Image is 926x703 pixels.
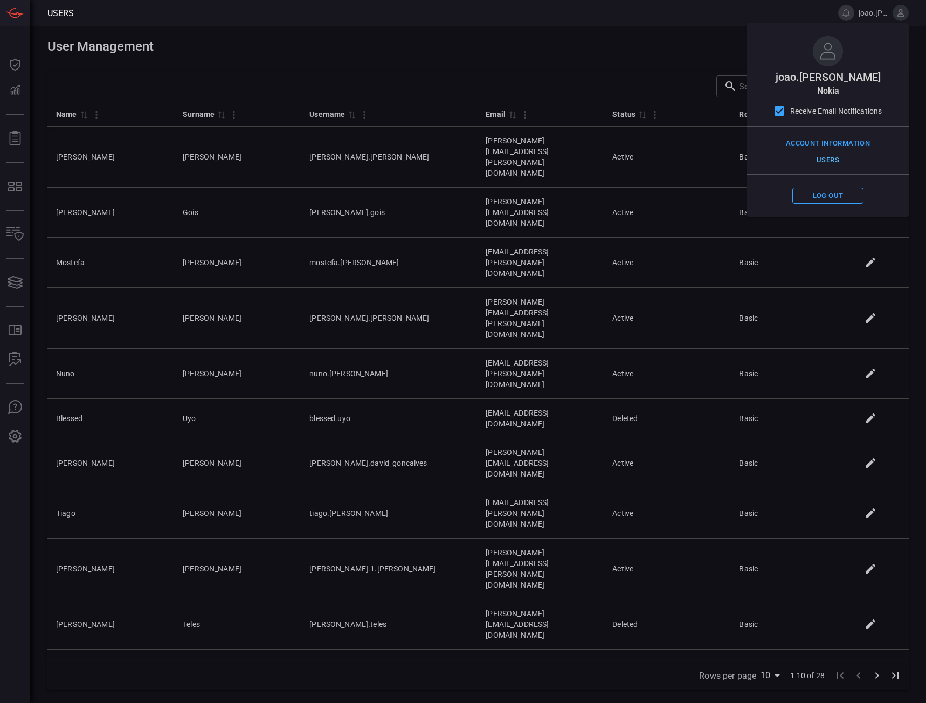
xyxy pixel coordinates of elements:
[859,9,888,17] span: joao.[PERSON_NAME]
[301,599,477,650] td: [PERSON_NAME].teles
[739,108,756,121] div: Role
[301,188,477,238] td: [PERSON_NAME].gois
[47,488,174,539] td: Tiago
[2,347,28,373] button: ALERT ANALYSIS
[730,438,857,488] td: Basic
[301,539,477,599] td: [PERSON_NAME].1.[PERSON_NAME]
[849,670,868,680] span: Go to previous page
[604,127,730,188] td: Active
[309,108,345,121] div: Username
[215,109,227,119] span: Sort by Surname ascending
[47,8,74,18] span: Users
[88,106,105,123] button: Column Actions
[477,599,604,650] td: [PERSON_NAME][EMAIL_ADDRESS][DOMAIN_NAME]
[783,135,873,152] button: Account Information
[2,270,28,295] button: Cards
[477,438,604,488] td: [PERSON_NAME][EMAIL_ADDRESS][DOMAIN_NAME]
[2,174,28,199] button: MITRE - Detection Posture
[730,488,857,539] td: Basic
[174,127,301,188] td: [PERSON_NAME]
[730,188,857,238] td: Basic
[730,349,857,399] td: Basic
[776,71,881,84] span: joao.[PERSON_NAME]
[183,108,215,121] div: Surname
[868,666,886,685] button: Go to next page
[604,599,730,650] td: Deleted
[506,109,519,119] span: Sort by Email ascending
[699,670,756,682] label: Rows per page
[831,670,849,680] span: Go to first page
[730,599,857,650] td: Basic
[761,667,783,684] div: Rows per page
[604,488,730,539] td: Active
[174,188,301,238] td: Gois
[47,288,174,349] td: [PERSON_NAME]
[730,539,857,599] td: Basic
[47,127,174,188] td: [PERSON_NAME]
[477,399,604,438] td: [EMAIL_ADDRESS][DOMAIN_NAME]
[477,238,604,288] td: [EMAIL_ADDRESS][PERSON_NAME][DOMAIN_NAME]
[739,75,848,97] input: Search
[2,126,28,151] button: Reports
[2,222,28,247] button: Inventory
[646,106,664,123] button: Column Actions
[47,438,174,488] td: [PERSON_NAME]
[604,349,730,399] td: Active
[225,106,243,123] button: Column Actions
[2,318,28,343] button: Rule Catalog
[604,438,730,488] td: Active
[886,666,904,685] button: Go to last page
[817,86,839,96] span: nokia
[301,438,477,488] td: [PERSON_NAME].david_goncalves
[2,52,28,78] button: Dashboard
[635,109,648,119] span: Sort by Status ascending
[174,599,301,650] td: Teles
[301,127,477,188] td: [PERSON_NAME].[PERSON_NAME]
[301,288,477,349] td: [PERSON_NAME].[PERSON_NAME]
[47,188,174,238] td: [PERSON_NAME]
[486,108,506,121] div: Email
[77,109,90,119] span: Sort by Name ascending
[174,438,301,488] td: [PERSON_NAME]
[301,238,477,288] td: mostefa.[PERSON_NAME]
[47,599,174,650] td: [PERSON_NAME]
[47,539,174,599] td: [PERSON_NAME]
[174,539,301,599] td: [PERSON_NAME]
[790,106,882,117] span: Receive Email Notifications
[886,670,904,680] span: Go to last page
[47,39,909,54] h1: User Management
[301,349,477,399] td: nuno.[PERSON_NAME]
[174,488,301,539] td: [PERSON_NAME]
[174,399,301,438] td: Uyo
[604,288,730,349] td: Active
[356,106,373,123] button: Column Actions
[604,238,730,288] td: Active
[730,238,857,288] td: Basic
[56,108,77,121] div: Name
[792,152,863,169] button: Users
[868,670,886,680] span: Go to next page
[174,288,301,349] td: [PERSON_NAME]
[47,349,174,399] td: Nuno
[2,424,28,450] button: Preferences
[2,395,28,421] button: Ask Us A Question
[477,539,604,599] td: [PERSON_NAME][EMAIL_ADDRESS][PERSON_NAME][DOMAIN_NAME]
[477,127,604,188] td: [PERSON_NAME][EMAIL_ADDRESS][PERSON_NAME][DOMAIN_NAME]
[604,188,730,238] td: Active
[345,109,358,119] span: Sort by Username ascending
[604,399,730,438] td: Deleted
[47,238,174,288] td: Mostefa
[2,78,28,104] button: Detections
[730,127,857,188] td: Basic
[477,349,604,399] td: [EMAIL_ADDRESS][PERSON_NAME][DOMAIN_NAME]
[604,539,730,599] td: Active
[790,670,825,681] span: 1-10 of 28
[477,488,604,539] td: [EMAIL_ADDRESS][PERSON_NAME][DOMAIN_NAME]
[174,349,301,399] td: [PERSON_NAME]
[477,188,604,238] td: [PERSON_NAME][EMAIL_ADDRESS][DOMAIN_NAME]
